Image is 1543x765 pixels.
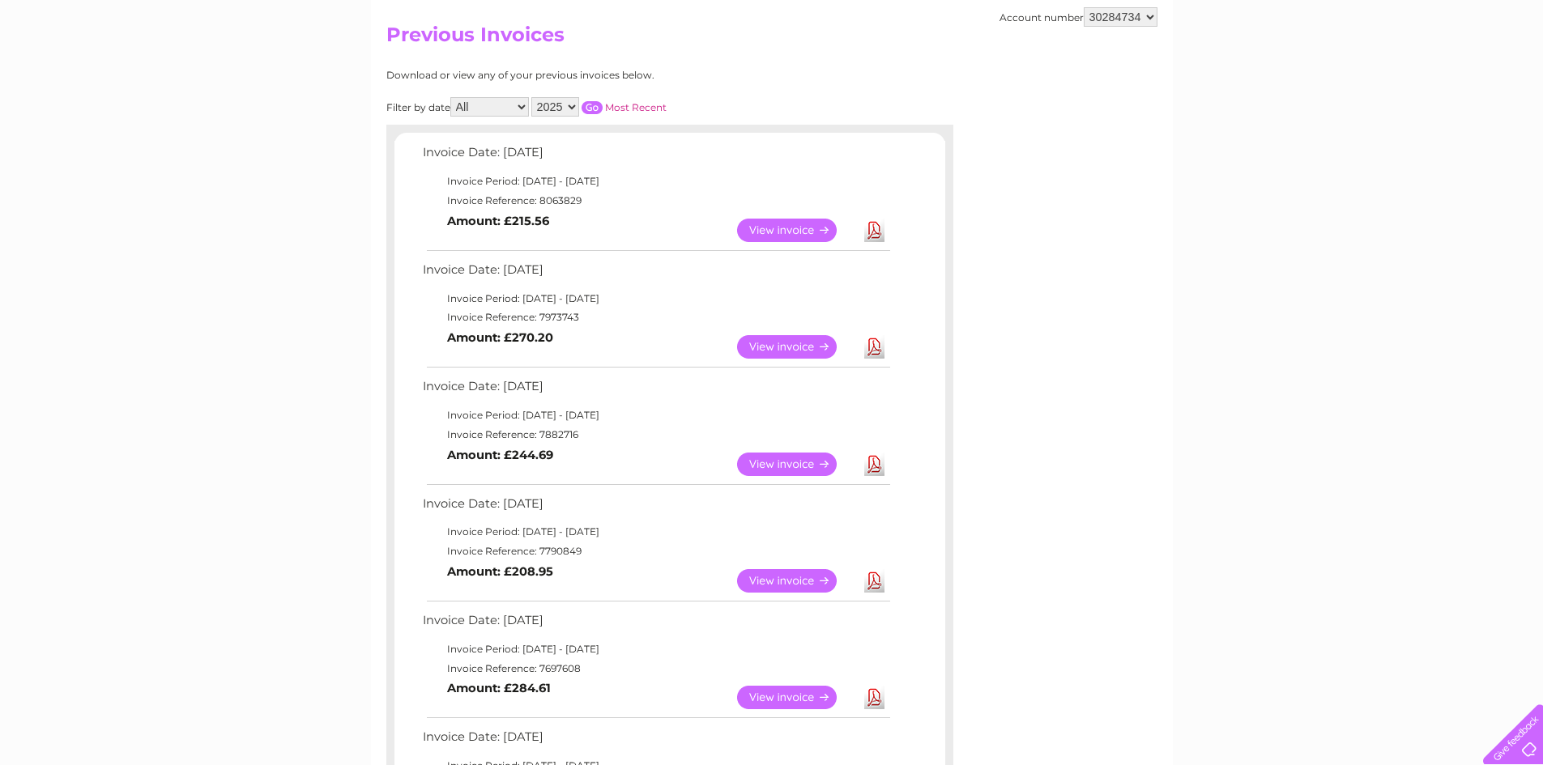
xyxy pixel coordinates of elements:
[737,686,856,709] a: View
[864,335,884,359] a: Download
[447,214,549,228] b: Amount: £215.56
[419,259,893,289] td: Invoice Date: [DATE]
[419,640,893,659] td: Invoice Period: [DATE] - [DATE]
[419,406,893,425] td: Invoice Period: [DATE] - [DATE]
[54,42,137,91] img: logo.png
[864,219,884,242] a: Download
[447,564,553,579] b: Amount: £208.95
[447,448,553,462] b: Amount: £244.69
[1402,69,1426,81] a: Blog
[419,376,893,406] td: Invoice Date: [DATE]
[419,142,893,172] td: Invoice Date: [DATE]
[605,101,667,113] a: Most Recent
[386,70,812,81] div: Download or view any of your previous invoices below.
[1298,69,1334,81] a: Energy
[447,681,551,695] b: Amount: £284.61
[864,569,884,593] a: Download
[737,453,856,476] a: View
[386,23,1157,54] h2: Previous Invoices
[1238,8,1349,28] a: 0333 014 3131
[864,686,884,709] a: Download
[737,569,856,593] a: View
[419,522,893,542] td: Invoice Period: [DATE] - [DATE]
[419,726,893,756] td: Invoice Date: [DATE]
[864,453,884,476] a: Download
[1490,69,1528,81] a: Log out
[737,219,856,242] a: View
[419,493,893,523] td: Invoice Date: [DATE]
[419,425,893,444] td: Invoice Reference: 7882716
[419,610,893,640] td: Invoice Date: [DATE]
[386,97,812,117] div: Filter by date
[737,335,856,359] a: View
[419,659,893,678] td: Invoice Reference: 7697608
[419,542,893,561] td: Invoice Reference: 7790849
[1344,69,1392,81] a: Telecoms
[419,191,893,210] td: Invoice Reference: 8063829
[390,9,1155,79] div: Clear Business is a trading name of Verastar Limited (registered in [GEOGRAPHIC_DATA] No. 3667643...
[419,172,893,191] td: Invoice Period: [DATE] - [DATE]
[419,308,893,327] td: Invoice Reference: 7973743
[1435,69,1475,81] a: Contact
[419,289,893,308] td: Invoice Period: [DATE] - [DATE]
[1000,7,1157,27] div: Account number
[447,330,553,345] b: Amount: £270.20
[1258,69,1289,81] a: Water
